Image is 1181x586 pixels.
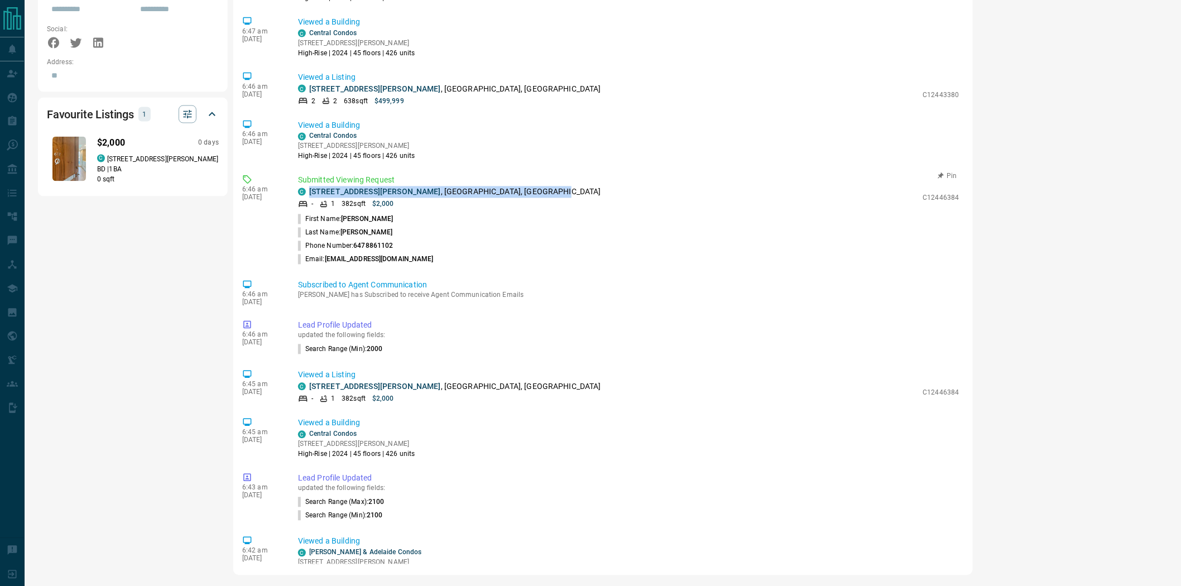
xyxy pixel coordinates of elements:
a: Central Condos [309,29,357,37]
p: 6:46 am [242,83,281,90]
p: - [311,199,313,209]
p: - [311,394,313,404]
p: 6:43 am [242,484,281,492]
div: condos.ca [298,30,306,37]
div: condos.ca [298,431,306,439]
a: [PERSON_NAME] & Adelaide Condos [309,549,422,556]
p: , [GEOGRAPHIC_DATA], [GEOGRAPHIC_DATA] [309,381,601,393]
p: 2 [311,96,315,106]
p: 6:46 am [242,291,281,299]
p: Viewed a Building [298,16,959,28]
a: [STREET_ADDRESS][PERSON_NAME] [309,188,441,196]
p: First Name: [298,214,393,224]
p: 0 sqft [97,175,219,185]
p: [DATE] [242,138,281,146]
p: 2 [333,96,337,106]
h2: Favourite Listings [47,105,134,123]
p: [STREET_ADDRESS][PERSON_NAME] [298,38,415,48]
div: condos.ca [298,188,306,196]
p: High-Rise | 2024 | 45 floors | 426 units [298,151,415,161]
p: [DATE] [242,35,281,43]
p: BD | 1 BA [97,165,219,175]
p: 6:42 am [242,547,281,555]
p: 6:46 am [242,186,281,194]
p: [STREET_ADDRESS][PERSON_NAME] [298,558,422,568]
span: 6478861102 [353,242,393,250]
p: Viewed a Listing [298,369,959,381]
p: $2,000 [97,137,125,150]
p: 382 sqft [342,394,366,404]
div: Favourite Listings1 [47,101,219,128]
span: 2000 [367,345,382,353]
p: , [GEOGRAPHIC_DATA], [GEOGRAPHIC_DATA] [309,186,601,198]
p: Viewed a Building [298,536,959,547]
a: Central Condos [309,132,357,140]
p: [DATE] [242,339,281,347]
p: [DATE] [242,555,281,563]
img: Favourited listing [52,137,86,181]
div: condos.ca [298,85,306,93]
p: 6:46 am [242,131,281,138]
p: 6:45 am [242,381,281,388]
p: C12446384 [923,193,959,203]
p: Viewed a Building [298,119,959,131]
p: Lead Profile Updated [298,473,959,484]
a: Favourited listing$2,0000 dayscondos.ca[STREET_ADDRESS][PERSON_NAME]BD |1BA0 sqft [47,135,219,185]
span: [PERSON_NAME] [341,215,393,223]
p: [DATE] [242,492,281,499]
p: 1 [331,199,335,209]
p: 638 sqft [344,96,368,106]
div: condos.ca [298,549,306,557]
div: condos.ca [97,155,105,162]
a: [STREET_ADDRESS][PERSON_NAME] [309,382,441,391]
p: [DATE] [242,299,281,306]
p: Submitted Viewing Request [298,175,959,186]
p: updated the following fields: [298,332,959,339]
p: [DATE] [242,436,281,444]
span: 2100 [368,498,384,506]
p: $2,000 [372,199,394,209]
p: C12446384 [923,388,959,398]
p: $2,000 [372,394,394,404]
p: High-Rise | 2024 | 45 floors | 426 units [298,48,415,58]
p: 6:45 am [242,429,281,436]
p: 6:46 am [242,331,281,339]
p: High-Rise | 2024 | 45 floors | 426 units [298,449,415,459]
a: Central Condos [309,430,357,438]
p: Search Range (Max) : [298,497,385,507]
p: Subscribed to Agent Communication [298,280,959,291]
p: 382 sqft [342,199,366,209]
button: Pin [932,171,964,181]
p: Social: [47,24,130,34]
p: Viewed a Listing [298,71,959,83]
span: [PERSON_NAME] [340,229,392,237]
p: Lead Profile Updated [298,320,959,332]
p: 1 [142,108,147,121]
div: condos.ca [298,133,306,141]
p: Search Range (Min) : [298,344,383,354]
p: [STREET_ADDRESS][PERSON_NAME] [107,155,218,165]
p: , [GEOGRAPHIC_DATA], [GEOGRAPHIC_DATA] [309,83,601,95]
p: Address: [47,57,219,67]
p: [STREET_ADDRESS][PERSON_NAME] [298,439,415,449]
p: Viewed a Building [298,417,959,429]
p: 0 days [198,138,219,148]
p: [PERSON_NAME] has Subscribed to receive Agent Communication Emails [298,291,959,299]
a: [STREET_ADDRESS][PERSON_NAME] [309,84,441,93]
p: [DATE] [242,388,281,396]
p: 1 [331,394,335,404]
p: Last Name: [298,228,393,238]
p: updated the following fields: [298,484,959,492]
p: [DATE] [242,194,281,201]
p: C12443380 [923,90,959,100]
p: Email: [298,254,434,265]
p: Search Range (Min) : [298,511,383,521]
p: [STREET_ADDRESS][PERSON_NAME] [298,141,415,151]
p: Phone Number: [298,241,393,251]
span: 2100 [367,512,382,520]
span: [EMAIL_ADDRESS][DOMAIN_NAME] [325,256,434,263]
p: $499,999 [375,96,404,106]
p: [DATE] [242,90,281,98]
div: condos.ca [298,383,306,391]
p: 6:47 am [242,27,281,35]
